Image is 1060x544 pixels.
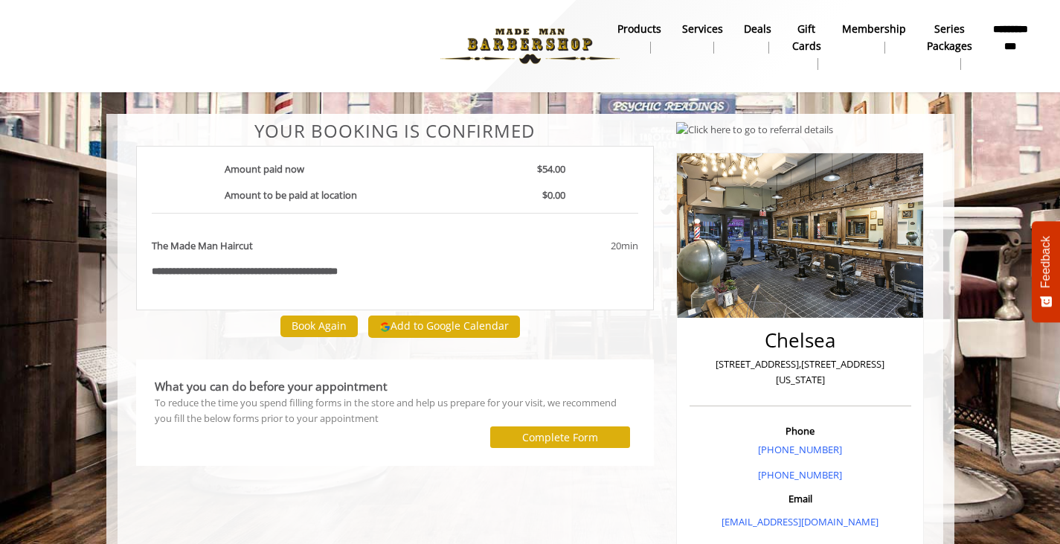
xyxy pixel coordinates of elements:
b: The Made Man Haircut [152,238,253,254]
b: What you can do before your appointment [155,378,388,394]
a: [PHONE_NUMBER] [758,468,842,481]
h3: Phone [693,426,908,436]
center: Your Booking is confirmed [136,121,655,141]
b: Amount to be paid at location [225,188,357,202]
b: Membership [842,21,906,37]
a: [EMAIL_ADDRESS][DOMAIN_NAME] [722,515,878,528]
a: Series packagesSeries packages [916,19,983,74]
button: Complete Form [490,426,630,448]
b: $54.00 [537,162,565,176]
b: $0.00 [542,188,565,202]
h3: Email [693,493,908,504]
img: Made Man Barbershop logo [428,5,632,87]
a: DealsDeals [733,19,782,57]
div: To reduce the time you spend filling forms in the store and help us prepare for your visit, we re... [155,395,636,426]
h2: Chelsea [693,330,908,351]
b: Series packages [927,21,972,54]
b: products [617,21,661,37]
label: Complete Form [522,432,598,444]
a: Gift cardsgift cards [782,19,832,74]
button: Add to Google Calendar [368,316,520,338]
a: [PHONE_NUMBER] [758,443,842,456]
a: Productsproducts [607,19,672,57]
a: MembershipMembership [832,19,916,57]
span: Feedback [1039,236,1053,288]
img: Click here to go to referral details [676,122,833,138]
a: ServicesServices [672,19,733,57]
div: 20min [491,238,638,254]
button: Book Again [280,316,358,337]
b: Amount paid now [225,162,304,176]
b: Deals [744,21,771,37]
b: gift cards [792,21,821,54]
button: Feedback - Show survey [1032,221,1060,322]
b: Services [682,21,723,37]
p: [STREET_ADDRESS],[STREET_ADDRESS][US_STATE] [693,356,908,388]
